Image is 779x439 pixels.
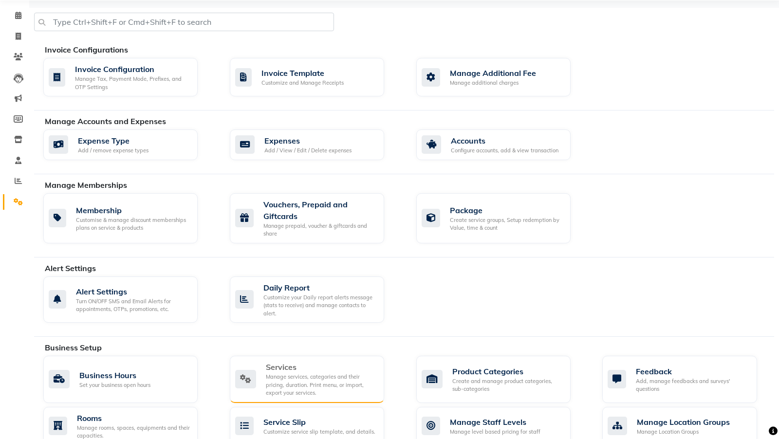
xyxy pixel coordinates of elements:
div: Set your business open hours [79,381,150,389]
div: Business Hours [79,369,150,381]
div: Manage additional charges [450,79,536,87]
div: Membership [76,204,190,216]
a: AccountsConfigure accounts, add & view transaction [416,129,588,160]
div: Rooms [77,412,190,424]
input: Type Ctrl+Shift+F or Cmd+Shift+F to search [34,13,334,31]
div: Invoice Template [261,67,344,79]
div: Configure accounts, add & view transaction [451,146,558,155]
div: Customise & manage discount memberships plans on service & products [76,216,190,232]
div: Customize service slip template, and details. [263,428,375,436]
div: Customize and Manage Receipts [261,79,344,87]
div: Create service groups, Setup redemption by Value, time & count [450,216,563,232]
div: Service Slip [263,416,375,428]
div: Create and manage product categories, sub-categories [452,377,563,393]
a: Vouchers, Prepaid and GiftcardsManage prepaid, voucher & giftcards and share [230,193,402,243]
div: Manage Additional Fee [450,67,536,79]
a: Product CategoriesCreate and manage product categories, sub-categories [416,356,588,403]
div: Add, manage feedbacks and surveys' questions [636,377,749,393]
a: Invoice ConfigurationManage Tax, Payment Mode, Prefixes, and OTP Settings [43,58,215,96]
div: Alert Settings [76,286,190,297]
div: Add / remove expense types [78,146,148,155]
div: Manage prepaid, voucher & giftcards and share [263,222,376,238]
a: Manage Additional FeeManage additional charges [416,58,588,96]
a: Daily ReportCustomize your Daily report alerts message (stats to receive) and manage contacts to ... [230,276,402,323]
a: Business HoursSet your business open hours [43,356,215,403]
a: ExpensesAdd / View / Edit / Delete expenses [230,129,402,160]
div: Manage Location Groups [637,428,730,436]
a: Invoice TemplateCustomize and Manage Receipts [230,58,402,96]
a: FeedbackAdd, manage feedbacks and surveys' questions [602,356,774,403]
a: ServicesManage services, categories and their pricing, duration. Print menu, or import, export yo... [230,356,402,403]
div: Customize your Daily report alerts message (stats to receive) and manage contacts to alert. [263,293,376,318]
div: Feedback [636,366,749,377]
div: Manage Tax, Payment Mode, Prefixes, and OTP Settings [75,75,190,91]
div: Invoice Configuration [75,63,190,75]
a: MembershipCustomise & manage discount memberships plans on service & products [43,193,215,243]
div: Manage Location Groups [637,416,730,428]
div: Package [450,204,563,216]
a: PackageCreate service groups, Setup redemption by Value, time & count [416,193,588,243]
div: Daily Report [263,282,376,293]
div: Expenses [264,135,352,146]
div: Accounts [451,135,558,146]
div: Manage level based pricing for staff [450,428,540,436]
div: Expense Type [78,135,148,146]
a: Alert SettingsTurn ON/OFF SMS and Email Alerts for appointments, OTPs, promotions, etc. [43,276,215,323]
a: Expense TypeAdd / remove expense types [43,129,215,160]
div: Manage Staff Levels [450,416,540,428]
div: Manage services, categories and their pricing, duration. Print menu, or import, export your servi... [266,373,376,397]
div: Product Categories [452,366,563,377]
div: Add / View / Edit / Delete expenses [264,146,352,155]
div: Turn ON/OFF SMS and Email Alerts for appointments, OTPs, promotions, etc. [76,297,190,313]
div: Vouchers, Prepaid and Giftcards [263,199,376,222]
div: Services [266,361,376,373]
